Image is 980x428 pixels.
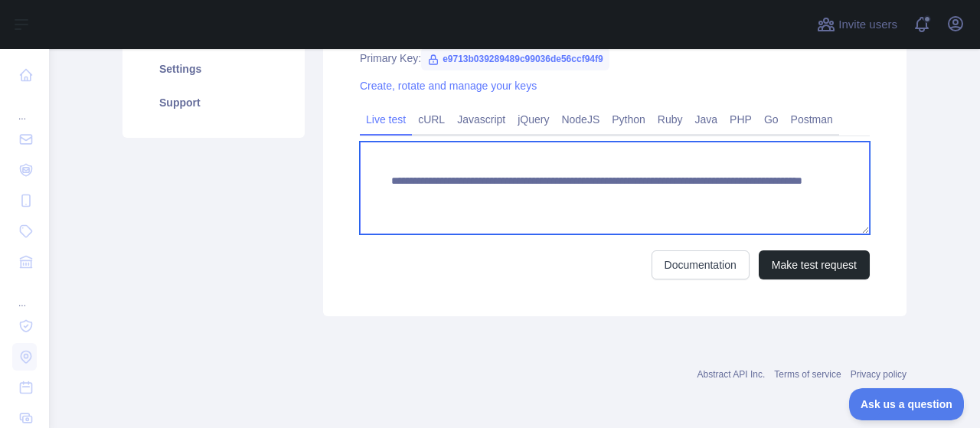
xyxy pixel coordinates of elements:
a: PHP [724,107,758,132]
iframe: Toggle Customer Support [849,388,965,420]
a: NodeJS [555,107,606,132]
div: ... [12,92,37,123]
a: Python [606,107,652,132]
a: Live test [360,107,412,132]
div: Primary Key: [360,51,870,66]
a: cURL [412,107,451,132]
a: jQuery [511,107,555,132]
a: Go [758,107,785,132]
a: Ruby [652,107,689,132]
a: Settings [141,52,286,86]
a: Create, rotate and manage your keys [360,80,537,92]
a: Documentation [652,250,750,279]
span: e9713b039289489c99036de56ccf94f9 [421,47,609,70]
button: Invite users [814,12,900,37]
span: Invite users [838,16,897,34]
a: Terms of service [774,369,841,380]
a: Javascript [451,107,511,132]
div: ... [12,279,37,309]
a: Privacy policy [851,369,906,380]
a: Java [689,107,724,132]
a: Abstract API Inc. [697,369,766,380]
button: Make test request [759,250,870,279]
a: Postman [785,107,839,132]
a: Support [141,86,286,119]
